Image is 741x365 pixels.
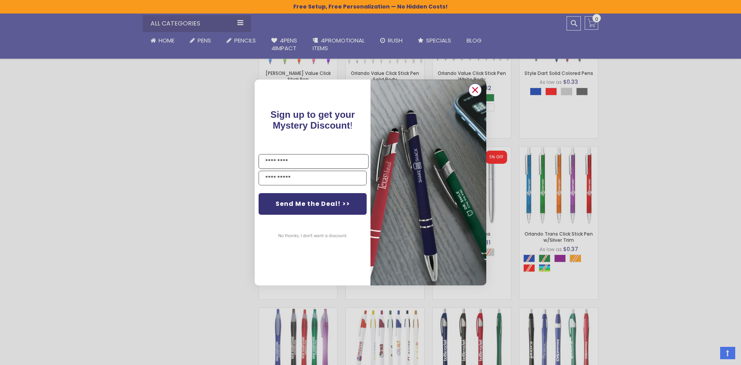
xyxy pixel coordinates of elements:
[259,193,367,215] button: Send Me the Deal! >>
[271,109,355,131] span: Sign up to get your Mystery Discount
[274,226,351,246] button: No thanks, I don't want a discount.
[469,83,482,97] button: Close dialog
[271,109,355,131] span: !
[370,80,486,285] img: pop-up-image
